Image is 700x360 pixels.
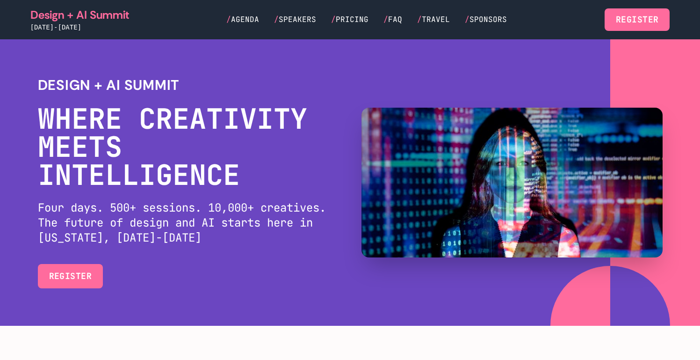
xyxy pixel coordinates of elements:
button: REGISTER [38,264,103,288]
a: /FAQ [383,14,402,25]
a: REGISTER [49,271,92,281]
a: /Speakers [274,14,316,25]
h1: Design + AI Summit [38,77,180,94]
div: [DATE]-[DATE] [30,22,129,32]
span: FAQ [388,15,402,24]
span: Speakers [279,15,316,24]
a: /Sponsors [465,14,507,25]
h2: Four days. 500+ sessions. 10,000+ creatives. The future of design and AI starts here in [US_STATE... [38,200,339,245]
a: Design + AI Summit [30,7,129,22]
a: /Travel [417,14,450,25]
span: / [226,15,231,24]
span: / [383,15,388,24]
a: /Pricing [331,14,368,25]
span: / [465,15,469,24]
span: Sponsors [469,15,507,24]
a: /Agenda [226,14,259,25]
h1: WHERE CREATIVITY MEETS INTELLIGENCE [38,105,339,189]
span: / [417,15,422,24]
span: Agenda [231,15,259,24]
span: Travel [422,15,450,24]
span: / [331,15,336,24]
video: Your browser does not support the video tag. [361,108,663,257]
span: / [274,15,279,24]
span: Pricing [336,15,368,24]
a: Register [605,8,670,31]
